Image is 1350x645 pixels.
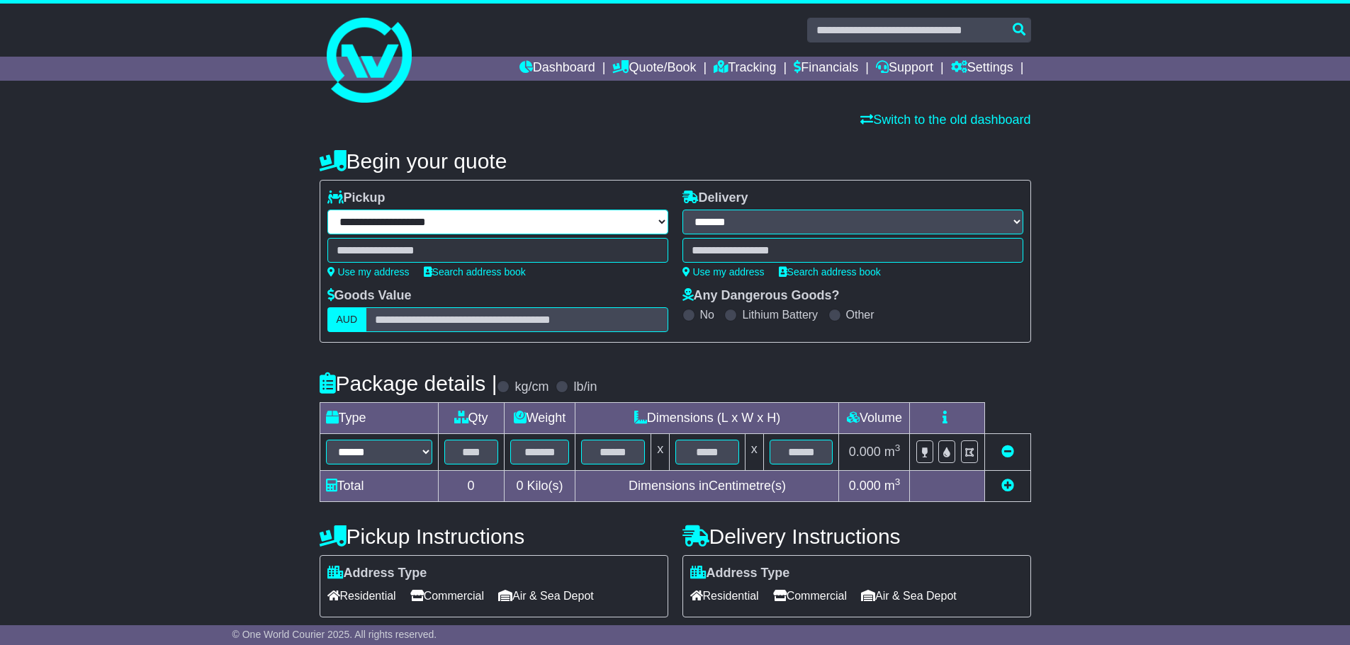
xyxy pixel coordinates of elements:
[682,266,765,278] a: Use my address
[573,379,597,395] label: lb/in
[779,266,881,278] a: Search address book
[327,566,427,581] label: Address Type
[690,585,759,607] span: Residential
[682,525,1031,548] h4: Delivery Instructions
[860,113,1030,127] a: Switch to the old dashboard
[575,403,839,434] td: Dimensions (L x W x H)
[884,479,901,493] span: m
[884,445,901,459] span: m
[700,308,714,321] label: No
[849,445,881,459] span: 0.000
[327,307,367,332] label: AUD
[951,57,1013,81] a: Settings
[320,403,438,434] td: Type
[575,471,839,502] td: Dimensions in Centimetre(s)
[895,476,901,487] sup: 3
[498,585,594,607] span: Air & Sea Depot
[682,190,748,206] label: Delivery
[327,266,410,278] a: Use my address
[745,434,763,471] td: x
[651,434,670,471] td: x
[846,308,874,321] label: Other
[1001,479,1014,493] a: Add new item
[424,266,526,278] a: Search address book
[516,479,523,493] span: 0
[714,57,776,81] a: Tracking
[861,585,957,607] span: Air & Sea Depot
[849,479,881,493] span: 0.000
[232,629,437,640] span: © One World Courier 2025. All rights reserved.
[794,57,858,81] a: Financials
[682,288,840,304] label: Any Dangerous Goods?
[327,585,396,607] span: Residential
[438,471,504,502] td: 0
[519,57,595,81] a: Dashboard
[773,585,847,607] span: Commercial
[320,372,497,395] h4: Package details |
[327,190,386,206] label: Pickup
[690,566,790,581] label: Address Type
[320,525,668,548] h4: Pickup Instructions
[612,57,696,81] a: Quote/Book
[320,149,1031,173] h4: Begin your quote
[327,288,412,304] label: Goods Value
[410,585,484,607] span: Commercial
[895,443,901,453] sup: 3
[504,403,575,434] td: Weight
[514,379,549,395] label: kg/cm
[1001,445,1014,459] a: Remove this item
[742,308,818,321] label: Lithium Battery
[320,471,438,502] td: Total
[438,403,504,434] td: Qty
[876,57,933,81] a: Support
[839,403,910,434] td: Volume
[504,471,575,502] td: Kilo(s)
